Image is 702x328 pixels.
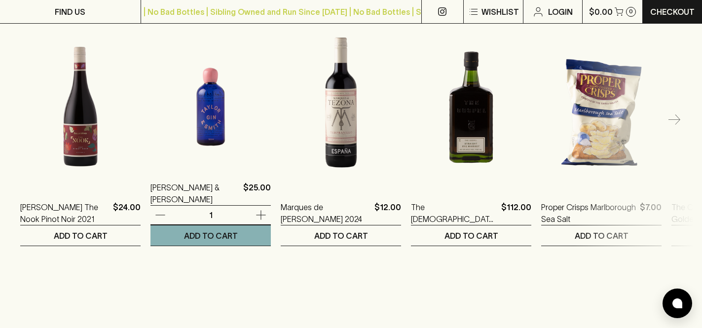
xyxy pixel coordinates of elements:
p: ADD TO CART [575,230,628,242]
a: [PERSON_NAME] & [PERSON_NAME] [150,182,239,205]
p: FIND US [55,6,85,18]
button: ADD TO CART [150,225,271,246]
p: $0.00 [589,6,613,18]
a: Marques de [PERSON_NAME] 2024 [281,201,370,225]
a: The [DEMOGRAPHIC_DATA] Straight Rye Whiskey [411,201,497,225]
img: bubble-icon [672,298,682,308]
img: Marques de Tezona Tempranillo 2024 [281,14,401,186]
p: Wishlist [481,6,519,18]
p: $24.00 [113,201,141,225]
button: ADD TO CART [411,225,531,246]
p: $12.00 [374,201,401,225]
button: ADD TO CART [281,225,401,246]
a: Proper Crisps Marlborough Sea Salt [541,201,636,225]
p: $112.00 [501,201,531,225]
p: 1 [199,210,222,220]
img: Buller The Nook Pinot Noir 2021 [20,14,141,186]
p: ADD TO CART [314,230,368,242]
p: ADD TO CART [184,230,238,242]
a: [PERSON_NAME] The Nook Pinot Noir 2021 [20,201,109,225]
button: ADD TO CART [20,225,141,246]
p: ADD TO CART [54,230,108,242]
p: $25.00 [243,182,271,205]
p: Login [548,6,573,18]
p: 0 [629,9,633,14]
img: Proper Crisps Marlborough Sea Salt [541,14,662,186]
p: Checkout [650,6,695,18]
p: ADD TO CART [444,230,498,242]
p: $7.00 [640,201,662,225]
button: ADD TO CART [541,225,662,246]
img: The Gospel Straight Rye Whiskey [411,14,531,186]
